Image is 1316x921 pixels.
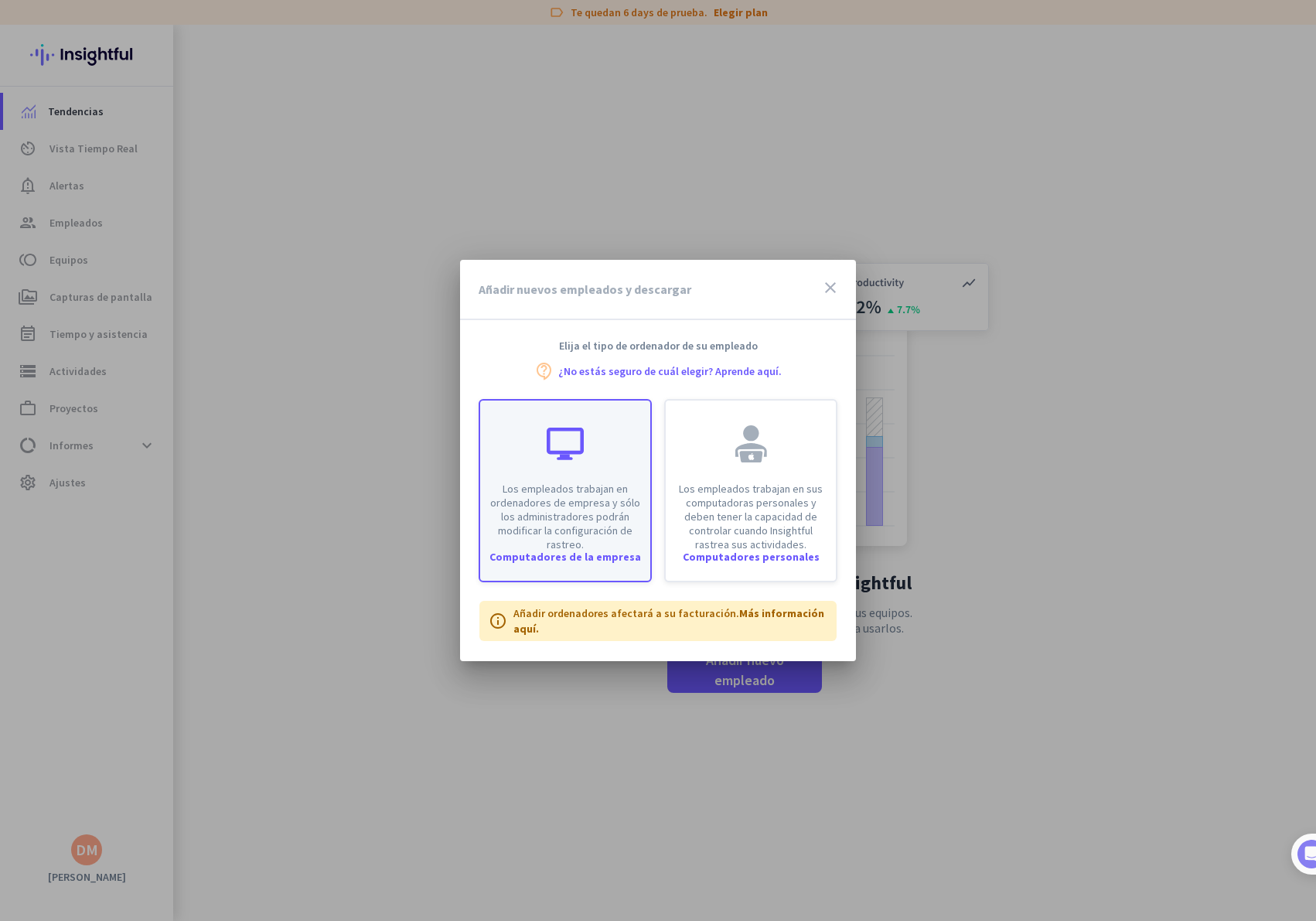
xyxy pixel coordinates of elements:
p: Añadir ordenadores afectará a su facturación. [513,605,827,636]
div: Computadores de la empresa [480,551,650,562]
i: close [821,278,840,297]
p: Los empleados trabajan en ordenadores de empresa y sólo los administradores podrán modificar la c... [489,482,641,551]
a: ¿No estás seguro de cuál elegir? Aprende aquí. [558,366,782,377]
i: info [489,612,507,630]
h3: Añadir nuevos empleados y descargar [479,283,691,295]
i: contact_support [535,362,554,380]
div: Computadores personales [666,551,836,562]
p: Los empleados trabajan en sus computadoras personales y deben tener la capacidad de controlar cua... [675,482,827,551]
h4: Elija el tipo de ordenador de su empleado [460,339,856,353]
